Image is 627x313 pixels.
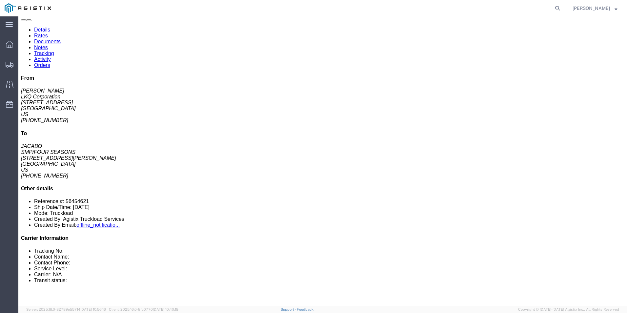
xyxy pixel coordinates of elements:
span: Client: 2025.16.0-8fc0770 [109,307,178,311]
iframe: FS Legacy Container [18,16,627,306]
a: Support [281,307,297,311]
span: [DATE] 10:40:19 [153,307,178,311]
span: Corey Keys [573,5,610,12]
span: Server: 2025.16.0-82789e55714 [26,307,106,311]
img: logo [5,3,51,13]
button: [PERSON_NAME] [572,4,618,12]
span: Copyright © [DATE]-[DATE] Agistix Inc., All Rights Reserved [518,307,619,312]
a: Feedback [297,307,313,311]
span: [DATE] 10:56:16 [80,307,106,311]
